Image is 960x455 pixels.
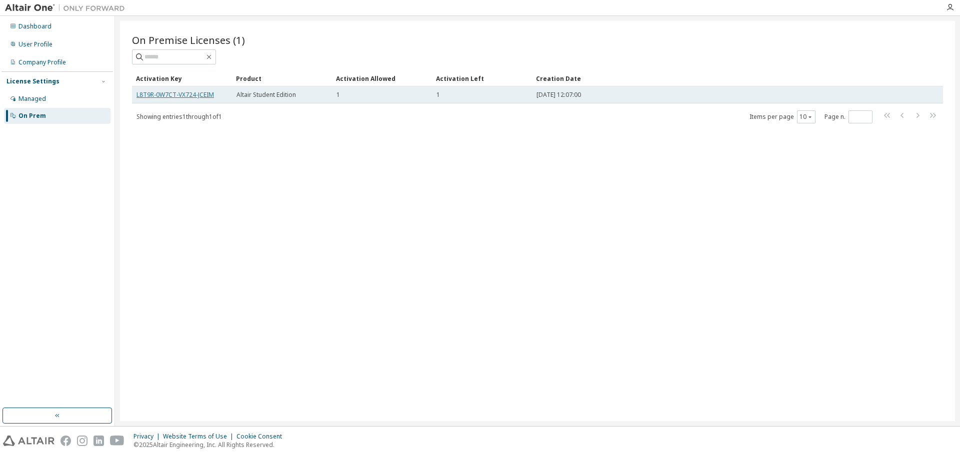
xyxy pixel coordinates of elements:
div: Dashboard [18,22,51,30]
span: Page n. [824,110,872,123]
span: On Premise Licenses (1) [132,33,245,47]
span: Showing entries 1 through 1 of 1 [136,112,222,121]
span: 1 [336,91,340,99]
span: Altair Student Edition [236,91,296,99]
div: Activation Left [436,70,528,86]
div: Activation Allowed [336,70,428,86]
p: © 2025 Altair Engineering, Inc. All Rights Reserved. [133,441,288,449]
div: Creation Date [536,70,899,86]
div: Website Terms of Use [163,433,236,441]
div: Product [236,70,328,86]
div: Managed [18,95,46,103]
div: Privacy [133,433,163,441]
span: [DATE] 12:07:00 [536,91,581,99]
span: Items per page [749,110,815,123]
img: facebook.svg [60,436,71,446]
img: instagram.svg [77,436,87,446]
img: altair_logo.svg [3,436,54,446]
span: 1 [436,91,440,99]
div: On Prem [18,112,46,120]
button: 10 [799,113,813,121]
div: Company Profile [18,58,66,66]
img: youtube.svg [110,436,124,446]
a: L8T9R-0W7CT-VX724-JCEIM [136,90,214,99]
div: Activation Key [136,70,228,86]
img: Altair One [5,3,130,13]
div: License Settings [6,77,59,85]
div: User Profile [18,40,52,48]
div: Cookie Consent [236,433,288,441]
img: linkedin.svg [93,436,104,446]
